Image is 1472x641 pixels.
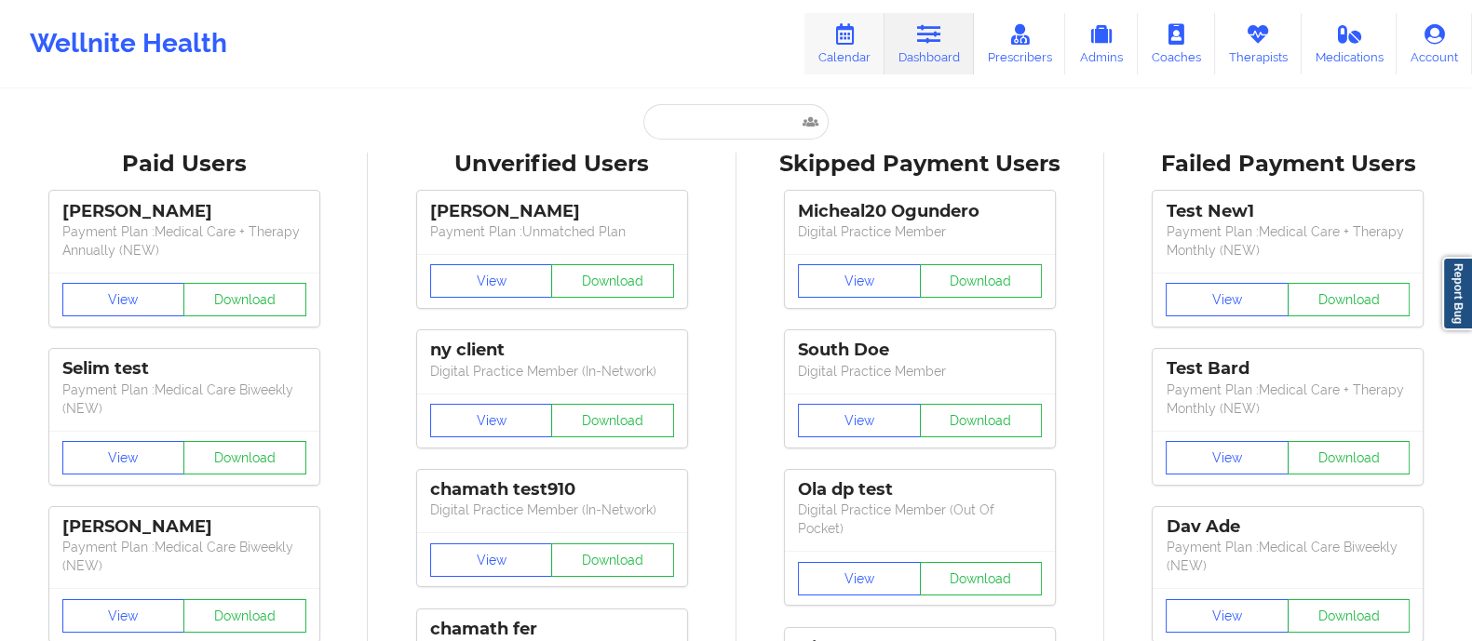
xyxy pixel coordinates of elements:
p: Digital Practice Member [798,222,1042,241]
div: [PERSON_NAME] [430,201,674,222]
button: View [1166,599,1289,633]
p: Payment Plan : Medical Care Biweekly (NEW) [62,538,306,575]
button: View [62,283,185,316]
button: View [798,404,921,437]
a: Prescribers [974,13,1066,74]
div: Failed Payment Users [1117,150,1459,179]
div: Paid Users [13,150,355,179]
div: South Doe [798,340,1042,361]
div: Skipped Payment Users [750,150,1091,179]
button: View [62,441,185,474]
button: Download [920,264,1043,298]
a: Therapists [1215,13,1302,74]
button: View [430,264,553,298]
p: Payment Plan : Medical Care Biweekly (NEW) [62,381,306,418]
button: View [1166,441,1289,474]
p: Digital Practice Member (In-Network) [430,362,674,381]
a: Dashboard [885,13,974,74]
div: Test Bard [1166,358,1410,380]
div: Micheal20 Ogundero [798,201,1042,222]
div: Selim test [62,358,306,380]
div: Unverified Users [381,150,722,179]
button: View [430,543,553,577]
button: Download [551,264,674,298]
button: View [62,599,185,633]
button: Download [920,562,1043,595]
a: Admins [1065,13,1138,74]
button: Download [183,599,306,633]
button: View [1166,283,1289,316]
button: View [430,404,553,437]
div: Ola dp test [798,479,1042,501]
div: chamath test910 [430,479,674,501]
button: Download [1288,283,1411,316]
div: [PERSON_NAME] [62,201,306,222]
button: View [798,562,921,595]
button: Download [920,404,1043,437]
p: Payment Plan : Medical Care + Therapy Annually (NEW) [62,222,306,260]
button: Download [183,441,306,474]
a: Account [1397,13,1472,74]
p: Digital Practice Member [798,362,1042,381]
a: Medications [1302,13,1398,74]
div: Dav Ade [1166,516,1410,538]
button: Download [183,283,306,316]
p: Payment Plan : Unmatched Plan [430,222,674,241]
div: ny client [430,340,674,361]
p: Digital Practice Member (In-Network) [430,501,674,519]
p: Digital Practice Member (Out Of Pocket) [798,501,1042,538]
a: Report Bug [1442,257,1472,330]
div: chamath fer [430,619,674,640]
button: Download [551,543,674,577]
button: Download [1288,441,1411,474]
button: Download [551,404,674,437]
a: Calendar [804,13,885,74]
div: [PERSON_NAME] [62,516,306,538]
p: Payment Plan : Medical Care Biweekly (NEW) [1166,538,1410,575]
button: View [798,264,921,298]
a: Coaches [1138,13,1215,74]
div: Test New1 [1166,201,1410,222]
p: Payment Plan : Medical Care + Therapy Monthly (NEW) [1166,381,1410,418]
button: Download [1288,599,1411,633]
p: Payment Plan : Medical Care + Therapy Monthly (NEW) [1166,222,1410,260]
